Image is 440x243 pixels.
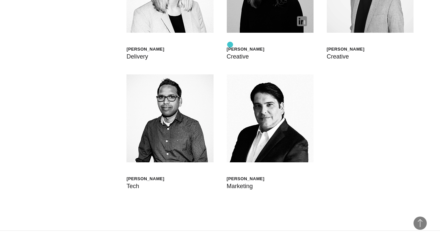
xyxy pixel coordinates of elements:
[227,74,314,162] img: Mauricio Sauma
[126,46,164,52] div: [PERSON_NAME]
[227,176,265,182] div: [PERSON_NAME]
[227,46,265,52] div: [PERSON_NAME]
[126,52,164,61] div: Delivery
[327,46,365,52] div: [PERSON_NAME]
[126,74,213,162] img: Santhana Krishnan
[126,182,164,191] div: Tech
[297,16,307,26] img: linkedin-born.png
[227,182,265,191] div: Marketing
[126,176,164,182] div: [PERSON_NAME]
[327,52,365,61] div: Creative
[414,217,427,230] button: Back to Top
[227,52,265,61] div: Creative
